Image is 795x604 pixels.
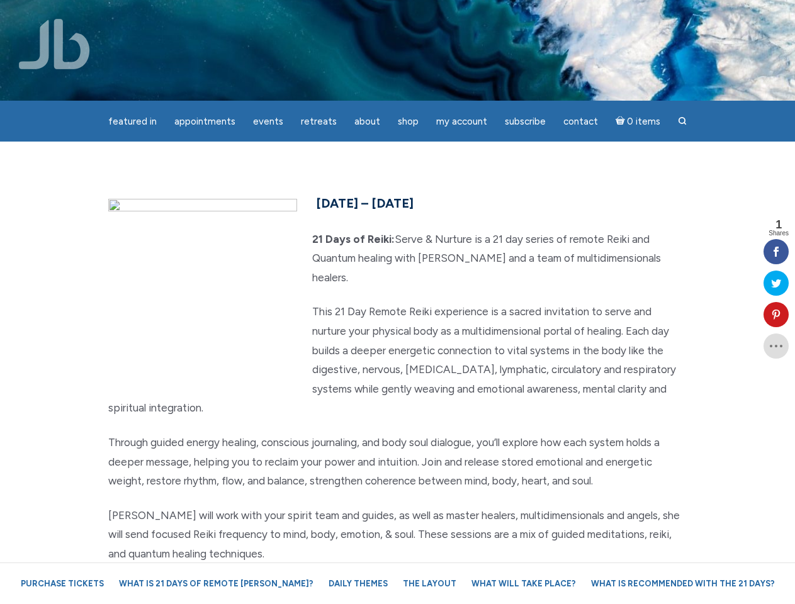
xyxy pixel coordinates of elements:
p: [PERSON_NAME] will work with your spirit team and guides, as well as master healers, multidimensi... [108,506,687,564]
span: Shop [398,116,419,127]
a: Cart0 items [608,108,668,134]
a: What is 21 Days of Remote [PERSON_NAME]? [113,573,320,595]
a: featured in [101,109,164,134]
span: [DATE] – [DATE] [316,196,414,211]
span: About [354,116,380,127]
a: My Account [429,109,495,134]
a: Contact [556,109,606,134]
p: Serve & Nurture is a 21 day series of remote Reiki and Quantum healing with [PERSON_NAME] and a t... [108,230,687,288]
a: Retreats [293,109,344,134]
a: Shop [390,109,426,134]
span: Events [253,116,283,127]
strong: 21 Days of Reiki: [312,233,395,245]
a: About [347,109,388,134]
a: What is recommended with the 21 Days? [585,573,781,595]
i: Cart [616,116,628,127]
span: 0 items [627,117,660,126]
a: Purchase Tickets [14,573,110,595]
a: What will take place? [465,573,582,595]
span: featured in [108,116,157,127]
a: Appointments [167,109,243,134]
a: The Layout [397,573,463,595]
span: Shares [769,230,789,237]
span: My Account [436,116,487,127]
span: Appointments [174,116,235,127]
p: Through guided energy healing, conscious journaling, and body soul dialogue, you’ll explore how e... [108,433,687,491]
img: Jamie Butler. The Everyday Medium [19,19,90,69]
a: Daily Themes [322,573,394,595]
span: Contact [563,116,598,127]
span: 1 [769,219,789,230]
a: Events [245,109,291,134]
span: Retreats [301,116,337,127]
p: This 21 Day Remote Reiki experience is a sacred invitation to serve and nurture your physical bod... [108,302,687,418]
span: Subscribe [505,116,546,127]
a: Subscribe [497,109,553,134]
